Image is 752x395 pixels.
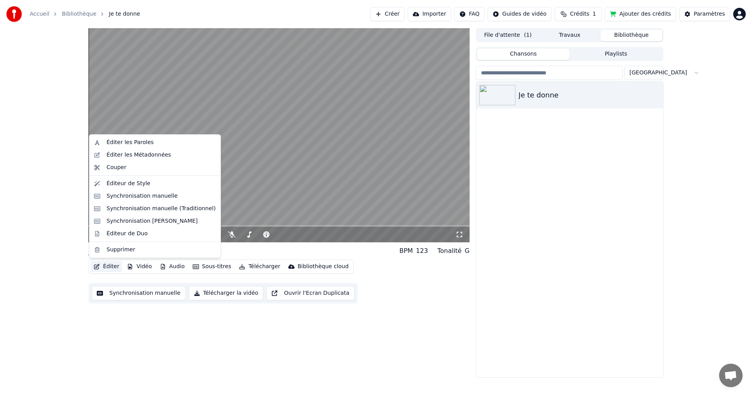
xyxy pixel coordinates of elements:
[107,192,178,200] div: Synchronisation manuelle
[190,261,235,272] button: Sous-titres
[189,286,264,300] button: Télécharger la vidéo
[719,364,743,387] a: Ouvrir le chat
[107,164,126,171] div: Couper
[107,180,150,188] div: Éditeur de Style
[6,6,22,22] img: youka
[477,30,539,41] button: File d'attente
[569,49,662,60] button: Playlists
[600,30,662,41] button: Bibliothèque
[593,10,596,18] span: 1
[107,151,171,159] div: Éditer les Métadonnées
[92,286,186,300] button: Synchronisation manuelle
[107,230,148,238] div: Éditeur de Duo
[370,7,405,21] button: Créer
[408,7,451,21] button: Importer
[465,246,469,256] div: G
[30,10,140,18] nav: breadcrumb
[488,7,551,21] button: Guides de vidéo
[107,139,154,146] div: Éditer les Paroles
[90,261,122,272] button: Éditer
[605,7,676,21] button: Ajouter des crédits
[477,49,570,60] button: Chansons
[62,10,96,18] a: Bibliothèque
[298,263,349,271] div: Bibliothèque cloud
[555,7,602,21] button: Crédits1
[539,30,601,41] button: Travaux
[524,31,532,39] span: ( 1 )
[109,10,140,18] span: Je te donne
[30,10,49,18] a: Accueil
[89,245,133,256] div: Je te donne
[124,261,155,272] button: Vidéo
[694,10,725,18] div: Paramètres
[157,261,188,272] button: Audio
[107,246,135,254] div: Supprimer
[236,261,283,272] button: Télécharger
[266,286,354,300] button: Ouvrir l'Ecran Duplicata
[454,7,484,21] button: FAQ
[570,10,589,18] span: Crédits
[107,217,198,225] div: Synchronisation [PERSON_NAME]
[399,246,413,256] div: BPM
[107,205,216,213] div: Synchronisation manuelle (Traditionnel)
[519,90,660,101] div: Je te donne
[437,246,462,256] div: Tonalité
[679,7,730,21] button: Paramètres
[629,69,687,77] span: [GEOGRAPHIC_DATA]
[416,246,428,256] div: 123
